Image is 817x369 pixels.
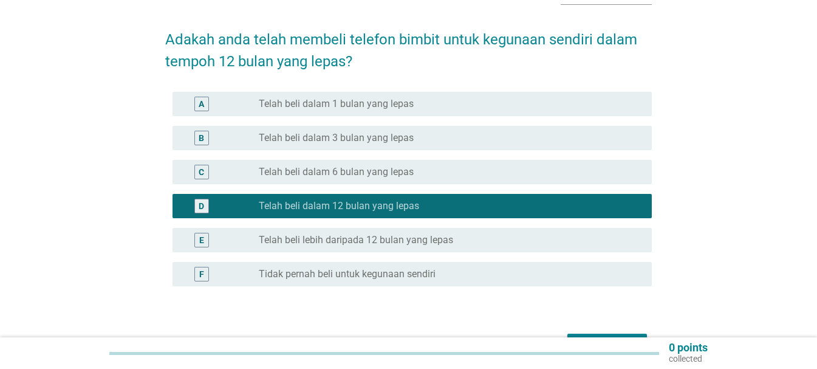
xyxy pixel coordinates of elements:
label: Tidak pernah beli untuk kegunaan sendiri [259,268,436,280]
label: Telah beli dalam 12 bulan yang lepas [259,200,419,212]
p: 0 points [669,342,708,353]
p: collected [669,353,708,364]
div: B [199,132,204,145]
label: Telah beli lebih daripada 12 bulan yang lepas [259,234,453,246]
div: C [199,166,204,179]
div: D [199,200,204,213]
label: Telah beli dalam 1 bulan yang lepas [259,98,414,110]
button: Seterusnya [567,334,647,356]
div: E [199,234,204,247]
label: Telah beli dalam 3 bulan yang lepas [259,132,414,144]
h2: Adakah anda telah membeli telefon bimbit untuk kegunaan sendiri dalam tempoh 12 bulan yang lepas? [165,16,652,72]
div: A [199,98,204,111]
div: F [199,268,204,281]
label: Telah beli dalam 6 bulan yang lepas [259,166,414,178]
